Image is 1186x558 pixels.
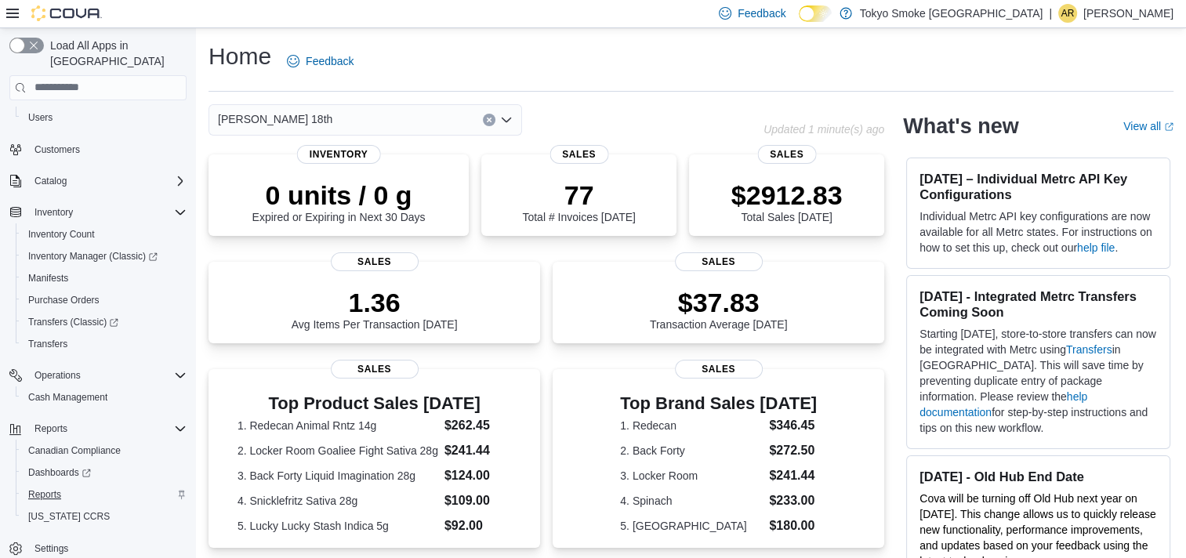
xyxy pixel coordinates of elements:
h3: Top Brand Sales [DATE] [620,394,817,413]
a: Manifests [22,269,74,288]
a: Transfers (Classic) [22,313,125,332]
span: Purchase Orders [28,294,100,306]
a: Dashboards [22,463,97,482]
span: Customers [34,143,80,156]
a: Customers [28,140,86,159]
span: Sales [675,252,763,271]
p: 1.36 [292,287,458,318]
span: Feedback [306,53,354,69]
p: 77 [522,179,635,211]
span: Inventory Count [28,228,95,241]
a: [US_STATE] CCRS [22,507,116,526]
span: [US_STATE] CCRS [28,510,110,523]
span: Users [22,108,187,127]
span: Inventory Count [22,225,187,244]
a: Cash Management [22,388,114,407]
span: Settings [34,542,68,555]
span: Sales [675,360,763,379]
span: Dashboards [22,463,187,482]
dd: $241.44 [444,441,511,460]
span: Inventory [28,203,187,222]
span: Cash Management [28,391,107,404]
dt: 4. Snicklefritz Sativa 28g [238,493,438,509]
dt: 1. Redecan [620,418,763,433]
span: Reports [28,419,187,438]
span: Inventory Manager (Classic) [28,250,158,263]
button: Catalog [3,170,193,192]
button: Reports [3,418,193,440]
button: Canadian Compliance [16,440,193,462]
a: help file [1077,241,1115,254]
p: Updated 1 minute(s) ago [763,123,884,136]
span: AR [1061,4,1075,23]
span: Operations [28,366,187,385]
p: Starting [DATE], store-to-store transfers can now be integrated with Metrc using in [GEOGRAPHIC_D... [919,326,1157,436]
a: Reports [22,485,67,504]
a: Feedback [281,45,360,77]
span: Inventory [297,145,381,164]
span: Transfers [22,335,187,353]
a: Inventory Count [22,225,101,244]
button: Open list of options [500,114,513,126]
a: Inventory Manager (Classic) [22,247,164,266]
dd: $241.44 [769,466,817,485]
dt: 3. Back Forty Liquid Imagination 28g [238,468,438,484]
dd: $346.45 [769,416,817,435]
span: Sales [331,360,419,379]
h3: [DATE] – Individual Metrc API Key Configurations [919,171,1157,202]
button: Transfers [16,333,193,355]
p: $37.83 [650,287,788,318]
button: Inventory Count [16,223,193,245]
a: Inventory Manager (Classic) [16,245,193,267]
h3: [DATE] - Integrated Metrc Transfers Coming Soon [919,288,1157,320]
a: Dashboards [16,462,193,484]
a: Canadian Compliance [22,441,127,460]
button: Inventory [28,203,79,222]
dd: $124.00 [444,466,511,485]
span: Purchase Orders [22,291,187,310]
button: Purchase Orders [16,289,193,311]
button: Cash Management [16,386,193,408]
div: Transaction Average [DATE] [650,287,788,331]
span: Settings [28,538,187,558]
h3: [DATE] - Old Hub End Date [919,469,1157,484]
span: Sales [331,252,419,271]
button: Users [16,107,193,129]
span: [PERSON_NAME] 18th [218,110,332,129]
dt: 5. [GEOGRAPHIC_DATA] [620,518,763,534]
span: Inventory Manager (Classic) [22,247,187,266]
span: Reports [28,488,61,501]
span: Customers [28,139,187,159]
button: Clear input [483,114,495,126]
dd: $92.00 [444,516,511,535]
a: Transfers [1066,343,1112,356]
dt: 1. Redecan Animal Rntz 14g [238,418,438,433]
div: Total Sales [DATE] [731,179,843,223]
dt: 2. Locker Room Goaliee Fight Sativa 28g [238,443,438,458]
button: Reports [28,419,74,438]
a: Purchase Orders [22,291,106,310]
dt: 4. Spinach [620,493,763,509]
span: Canadian Compliance [22,441,187,460]
span: Users [28,111,53,124]
span: Transfers [28,338,67,350]
button: Reports [16,484,193,505]
button: Inventory [3,201,193,223]
span: Reports [34,422,67,435]
p: $2912.83 [731,179,843,211]
button: Operations [28,366,87,385]
span: Manifests [22,269,187,288]
h1: Home [209,41,271,72]
span: Feedback [738,5,785,21]
dd: $272.50 [769,441,817,460]
button: Manifests [16,267,193,289]
span: Manifests [28,272,68,284]
dt: 2. Back Forty [620,443,763,458]
p: Individual Metrc API key configurations are now available for all Metrc states. For instructions ... [919,208,1157,255]
button: Catalog [28,172,73,190]
a: Users [22,108,59,127]
dd: $262.45 [444,416,511,435]
button: Operations [3,364,193,386]
p: | [1049,4,1052,23]
span: Reports [22,485,187,504]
